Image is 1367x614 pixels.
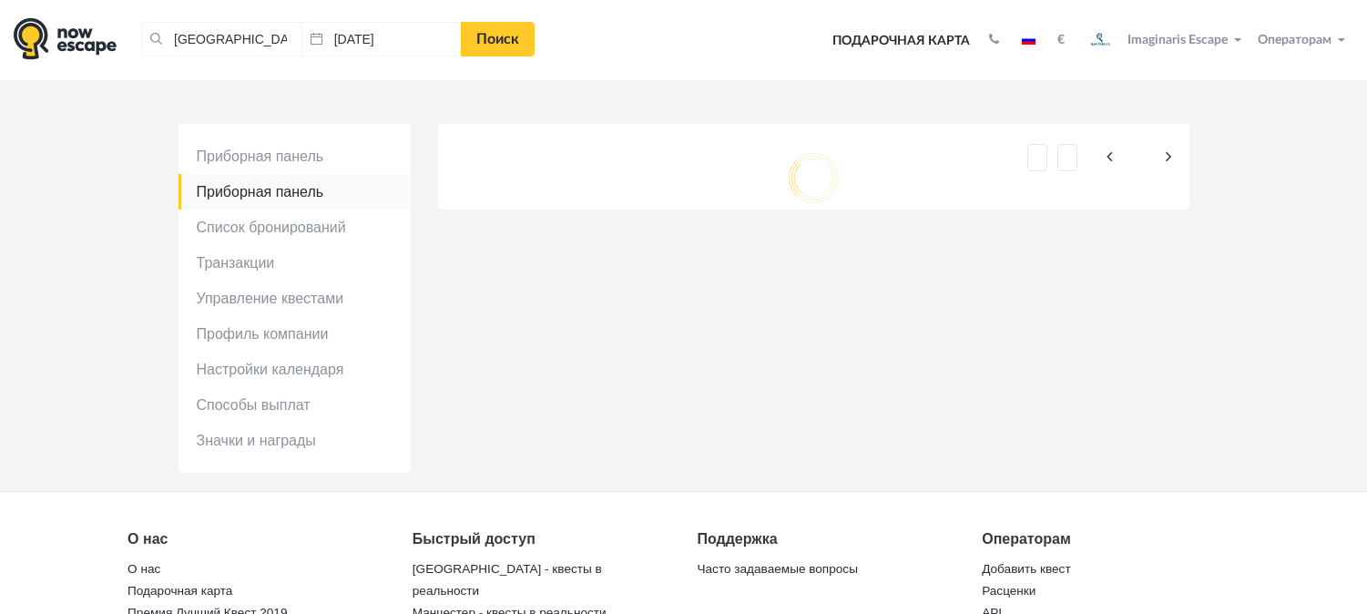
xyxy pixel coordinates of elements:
[413,528,670,550] div: Быстрый доступ
[1127,30,1228,46] span: Imaginaris Escape
[179,352,411,387] a: Настройки календаря
[1048,31,1074,49] button: €
[301,22,462,56] input: Дата
[1253,31,1353,49] button: Операторам
[179,316,411,352] a: Профиль компании
[141,22,301,56] input: Город или название квеста
[1022,36,1035,45] img: ru.jpg
[826,21,976,61] a: Подарочная карта
[128,578,232,604] a: Подарочная карта
[128,528,385,550] div: О нас
[1078,22,1250,58] button: Imaginaris Escape
[179,138,411,174] a: Приборная панель
[1057,34,1065,46] strong: €
[982,528,1239,550] div: Операторам
[179,387,411,423] a: Способы выплат
[697,557,857,582] a: Часто задаваемые вопросы
[413,557,602,604] a: [GEOGRAPHIC_DATA] - квесты в реальности
[179,245,411,281] a: Транзакции
[179,423,411,458] a: Значки и награды
[179,210,411,245] a: Список бронирований
[128,557,160,582] a: О нас
[982,578,1035,604] a: Расценки
[982,557,1070,582] a: Добавить квест
[14,17,117,60] img: logo
[179,174,411,210] a: Приборная панель
[461,22,535,56] a: Поиск
[179,281,411,316] a: Управление квестами
[1258,34,1331,46] span: Операторам
[697,528,954,550] div: Поддержка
